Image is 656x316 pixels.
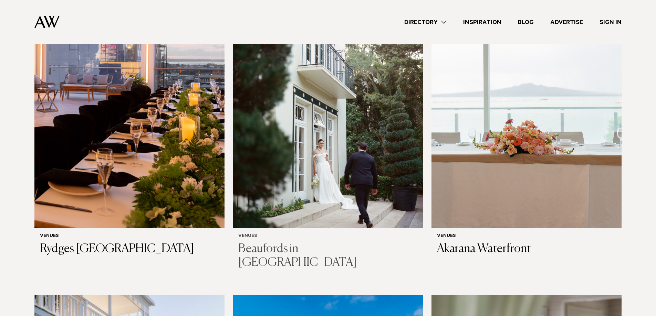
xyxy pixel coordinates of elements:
a: Sign In [591,18,630,27]
a: Inspiration [455,18,510,27]
a: Directory [396,18,455,27]
a: Advertise [542,18,591,27]
h6: Venues [437,233,616,239]
a: Blog [510,18,542,27]
h3: Beaufords in [GEOGRAPHIC_DATA] [238,242,417,270]
h3: Rydges [GEOGRAPHIC_DATA] [40,242,219,256]
img: Auckland Weddings Logo [34,15,60,28]
h3: Akarana Waterfront [437,242,616,256]
h6: Venues [238,233,417,239]
h6: Venues [40,233,219,239]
